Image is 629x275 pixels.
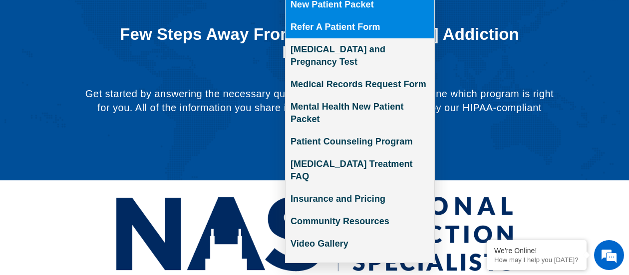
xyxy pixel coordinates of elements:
[286,131,434,153] a: Patient Counseling Program
[286,233,434,255] a: Video Gallery
[58,77,138,178] span: We're online!
[164,5,188,29] div: Minimize live chat window
[81,87,558,129] p: Get started by answering the necessary questions below to help us determine which program is righ...
[106,25,533,62] h1: Few Steps Away From [MEDICAL_DATA] Addiction Recovery
[286,210,434,233] a: Community Resources
[286,38,434,73] a: [MEDICAL_DATA] and Pregnancy Test
[5,175,190,210] textarea: Type your message and hit 'Enter'
[286,188,434,210] a: Insurance and Pricing
[494,247,579,255] div: We're Online!
[286,153,434,188] a: [MEDICAL_DATA] Treatment FAQ
[286,73,434,96] a: Medical Records Request Form
[11,51,26,66] div: Navigation go back
[67,52,183,65] div: Chat with us now
[286,16,434,38] a: Refer A Patient Form
[286,96,434,131] a: Mental Health New Patient Packet
[494,256,579,264] p: How may I help you today?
